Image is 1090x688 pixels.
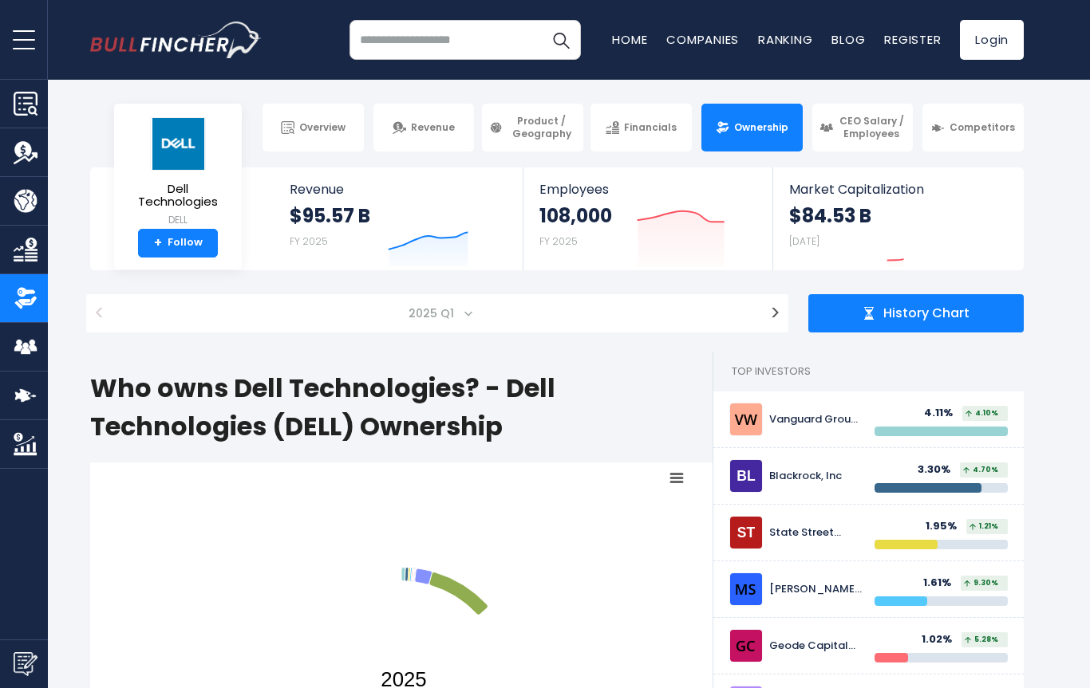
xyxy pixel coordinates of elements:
text: 3.30% [443,516,482,534]
div: 3.30% [918,463,960,477]
a: Market Capitalization $84.53 B [DATE] [773,167,1022,270]
small: [DATE] [789,234,819,248]
img: Ownership [14,286,38,310]
a: Go to homepage [90,22,262,58]
text: 1.61% [489,538,521,556]
strong: + [154,236,162,250]
text: 4.11% [407,505,440,524]
img: bullfincher logo [90,22,262,58]
a: +Follow [138,229,218,258]
button: > [762,294,788,332]
span: Overview [299,121,346,134]
span: Financials [624,121,677,134]
div: State Street Corp [769,526,863,540]
strong: $84.53 B [789,203,871,228]
a: Ranking [758,31,812,48]
a: Financials [590,104,692,151]
a: Competitors [922,104,1024,151]
h1: Who owns Dell Technologies? - Dell Technologies (DELL) Ownership [90,369,713,446]
div: Vanguard Group Inc [769,413,863,427]
span: Revenue [290,182,507,197]
div: Blackrock, Inc [769,470,863,483]
a: Overview [263,104,364,151]
a: Employees 108,000 FY 2025 [523,167,772,270]
a: Register [884,31,941,48]
div: 4.11% [924,407,962,420]
span: Competitors [950,121,1015,134]
span: Employees [539,182,756,197]
span: 5.28% [965,636,998,643]
a: Dell Technologies DELL [126,116,230,229]
span: History Chart [883,305,970,322]
span: 2025 Q1 [120,294,754,332]
div: 1.61% [923,576,961,590]
span: Ownership [734,121,788,134]
img: history chart [863,307,875,320]
small: FY 2025 [290,234,328,248]
a: Revenue $95.57 B FY 2025 [274,167,523,270]
span: 2025 Q1 [402,302,464,324]
div: 1.02% [922,633,962,647]
small: DELL [127,213,229,227]
text: 16.90% [552,661,596,679]
div: Geode Capital Management, LLC [769,639,863,653]
a: Home [612,31,647,48]
strong: 108,000 [539,203,612,228]
a: Revenue [373,104,475,151]
span: Revenue [411,121,455,134]
text: 0.75% [510,560,549,579]
div: 1.95% [926,520,966,533]
span: CEO Salary / Employees [838,115,906,140]
a: Blog [831,31,865,48]
span: 4.70% [963,466,998,474]
span: 1.21% [970,523,998,530]
div: [PERSON_NAME] [PERSON_NAME] [769,583,863,596]
a: Ownership [701,104,803,151]
button: < [86,294,113,332]
span: 4.10% [966,410,998,417]
span: 9.30% [964,580,998,587]
small: FY 2025 [539,234,578,248]
a: Product / Geography [482,104,583,151]
h2: Top Investors [713,352,1024,391]
a: Companies [666,31,739,48]
strong: $95.57 B [290,203,370,228]
button: Search [541,20,581,60]
span: Dell Technologies [127,183,229,209]
span: Product / Geography [507,115,576,140]
a: CEO Salary / Employees [812,104,914,151]
span: Market Capitalization [789,182,1006,197]
a: Login [960,20,1024,60]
